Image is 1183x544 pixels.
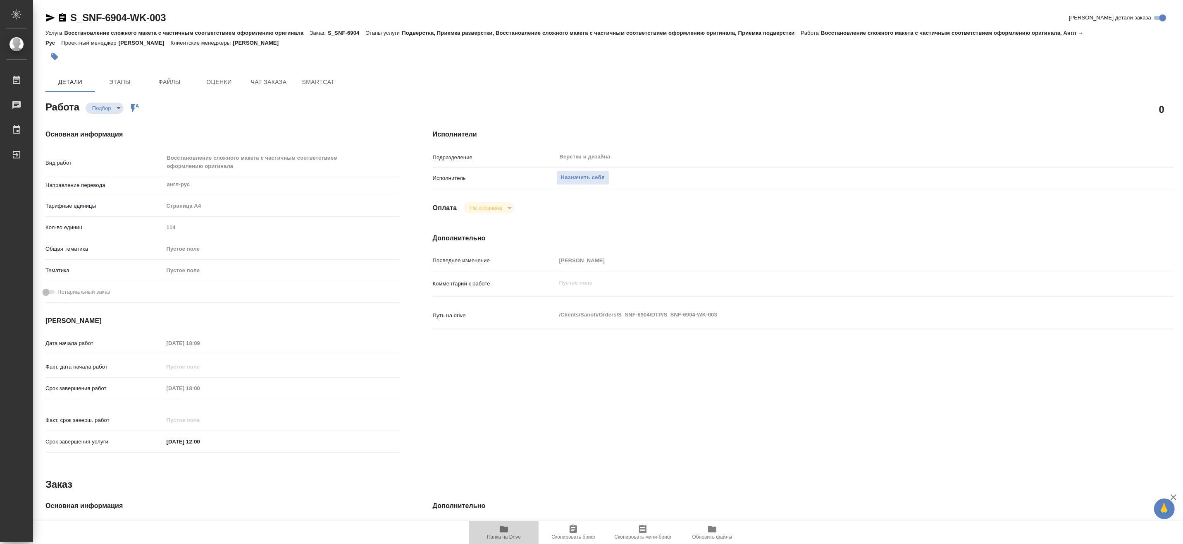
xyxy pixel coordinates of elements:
[433,153,556,162] p: Подразделение
[45,159,164,167] p: Вид работ
[45,339,164,347] p: Дата начала работ
[64,30,310,36] p: Восстановление сложного макета с частичным соответствием оформлению оригинала
[433,256,556,265] p: Последнее изменение
[551,534,595,540] span: Скопировать бриф
[45,30,64,36] p: Услуга
[310,30,328,36] p: Заказ:
[298,77,338,87] span: SmartCat
[556,170,609,185] button: Назначить себя
[164,414,236,426] input: Пустое поле
[45,416,164,424] p: Факт. срок заверш. работ
[1069,14,1151,22] span: [PERSON_NAME] детали заказа
[45,266,164,275] p: Тематика
[150,77,189,87] span: Файлы
[614,534,671,540] span: Скопировать мини-бриф
[45,501,400,511] h4: Основная информация
[90,105,114,112] button: Подбор
[539,521,608,544] button: Скопировать бриф
[167,266,390,275] div: Пустое поле
[249,77,289,87] span: Чат заказа
[61,40,118,46] p: Проектный менеджер
[487,534,521,540] span: Папка на Drive
[433,280,556,288] p: Комментарий к работе
[164,199,400,213] div: Страница А4
[561,173,605,182] span: Назначить себя
[164,337,236,349] input: Пустое поле
[171,40,233,46] p: Клиентские менеджеры
[433,501,1174,511] h4: Дополнительно
[45,384,164,393] p: Срок завершения работ
[366,30,402,36] p: Этапы услуги
[433,233,1174,243] h4: Дополнительно
[45,223,164,232] p: Кол-во единиц
[57,13,67,23] button: Скопировать ссылку
[164,382,236,394] input: Пустое поле
[45,181,164,189] p: Направление перевода
[45,13,55,23] button: Скопировать ссылку для ЯМессенджера
[164,264,400,278] div: Пустое поле
[433,129,1174,139] h4: Исполнители
[45,363,164,371] p: Факт. дата начала работ
[556,254,1112,266] input: Пустое поле
[463,202,514,213] div: Подбор
[45,438,164,446] p: Срок завершения услуги
[801,30,821,36] p: Работа
[328,30,366,36] p: S_SNF-6904
[1154,498,1175,519] button: 🙏
[70,12,166,23] a: S_SNF-6904-WK-003
[45,316,400,326] h4: [PERSON_NAME]
[233,40,285,46] p: [PERSON_NAME]
[608,521,677,544] button: Скопировать мини-бриф
[167,245,390,253] div: Пустое поле
[45,478,72,491] h2: Заказ
[164,221,400,233] input: Пустое поле
[100,77,140,87] span: Этапы
[164,242,400,256] div: Пустое поле
[467,204,504,211] button: Не оплачена
[86,103,124,114] div: Подбор
[45,129,400,139] h4: Основная информация
[433,174,556,182] p: Исполнитель
[45,48,64,66] button: Добавить тэг
[677,521,747,544] button: Обновить файлы
[433,203,457,213] h4: Оплата
[45,202,164,210] p: Тарифные единицы
[692,534,732,540] span: Обновить файлы
[57,288,110,296] span: Нотариальный заказ
[556,308,1112,322] textarea: /Clients/Sanofi/Orders/S_SNF-6904/DTP/S_SNF-6904-WK-003
[45,99,79,114] h2: Работа
[433,312,556,320] p: Путь на drive
[45,245,164,253] p: Общая тематика
[50,77,90,87] span: Детали
[119,40,171,46] p: [PERSON_NAME]
[164,436,236,448] input: ✎ Введи что-нибудь
[1157,500,1171,518] span: 🙏
[164,361,236,373] input: Пустое поле
[1159,102,1164,116] h2: 0
[402,30,801,36] p: Подверстка, Приемка разверстки, Восстановление сложного макета с частичным соответствием оформлен...
[469,521,539,544] button: Папка на Drive
[199,77,239,87] span: Оценки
